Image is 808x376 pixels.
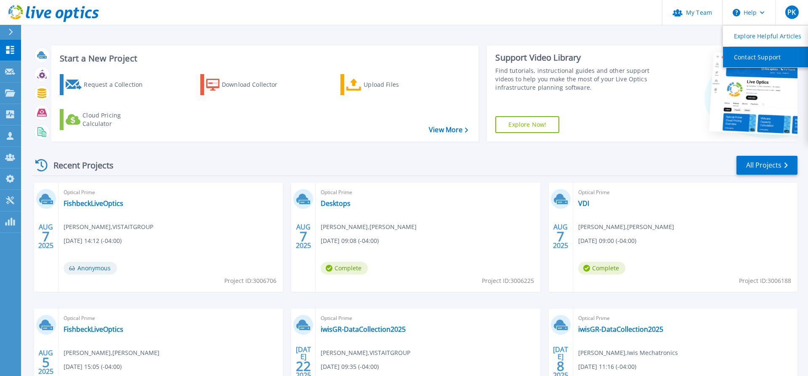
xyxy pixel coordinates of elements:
a: iwisGR-DataCollection2025 [321,325,406,333]
span: 8 [557,363,564,370]
span: [PERSON_NAME] , [PERSON_NAME] [321,222,417,232]
div: Upload Files [364,76,431,93]
div: Cloud Pricing Calculator [82,111,150,128]
div: Recent Projects [32,155,125,176]
span: [DATE] 09:35 (-04:00) [321,362,379,371]
a: All Projects [736,156,797,175]
div: Download Collector [222,76,289,93]
a: Request a Collection [60,74,154,95]
span: 7 [42,233,50,240]
span: Optical Prime [321,188,535,197]
span: 22 [296,363,311,370]
span: 7 [557,233,564,240]
span: [PERSON_NAME] , VISTAITGROUP [321,348,410,357]
div: AUG 2025 [295,221,311,252]
a: Upload Files [340,74,434,95]
div: Support Video Library [495,52,654,63]
span: [DATE] 15:05 (-04:00) [64,362,122,371]
a: Desktops [321,199,351,208]
span: Project ID: 3006706 [224,276,276,285]
span: [DATE] 09:08 (-04:00) [321,236,379,245]
span: [DATE] 11:16 (-04:00) [578,362,636,371]
span: 7 [300,233,307,240]
span: PK [787,9,796,16]
div: Request a Collection [84,76,151,93]
h3: Start a New Project [60,54,468,63]
a: Download Collector [200,74,294,95]
a: FishbeckLiveOptics [64,325,123,333]
span: Optical Prime [64,188,278,197]
span: Project ID: 3006188 [739,276,791,285]
span: Optical Prime [64,314,278,323]
span: 5 [42,359,50,366]
a: View More [429,126,468,134]
span: [DATE] 09:00 (-04:00) [578,236,636,245]
span: [PERSON_NAME] , [PERSON_NAME] [578,222,674,232]
span: Optical Prime [321,314,535,323]
span: Anonymous [64,262,117,275]
span: Complete [321,262,368,275]
div: Find tutorials, instructional guides and other support videos to help you make the most of your L... [495,67,654,92]
span: Complete [578,262,625,275]
a: VDI [578,199,589,208]
a: iwisGR-DataCollection2025 [578,325,663,333]
span: [PERSON_NAME] , [PERSON_NAME] [64,348,159,357]
span: [PERSON_NAME] , VISTAITGROUP [64,222,153,232]
span: Optical Prime [578,314,792,323]
span: Optical Prime [578,188,792,197]
div: AUG 2025 [553,221,569,252]
div: AUG 2025 [38,221,54,252]
a: Explore Now! [495,116,559,133]
a: FishbeckLiveOptics [64,199,123,208]
span: [PERSON_NAME] , Iwis Mechatronics [578,348,678,357]
span: [DATE] 14:12 (-04:00) [64,236,122,245]
span: Project ID: 3006225 [482,276,534,285]
a: Cloud Pricing Calculator [60,109,154,130]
